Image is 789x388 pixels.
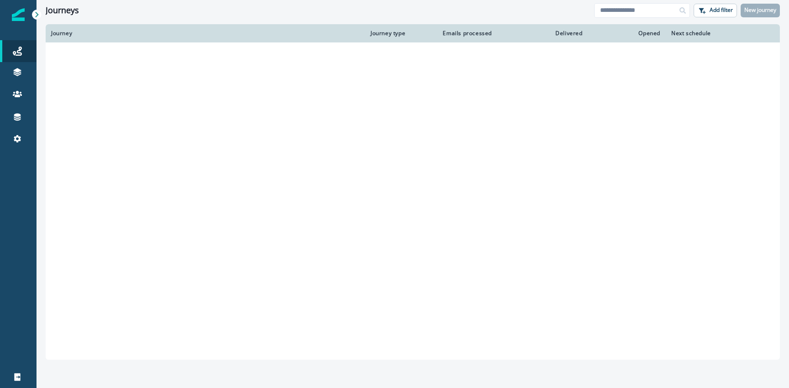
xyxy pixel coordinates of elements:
[439,30,492,37] div: Emails processed
[371,30,428,37] div: Journey type
[741,4,780,17] button: New journey
[503,30,583,37] div: Delivered
[51,30,360,37] div: Journey
[744,7,776,13] p: New journey
[46,5,79,16] h1: Journeys
[710,7,733,13] p: Add filter
[694,4,737,17] button: Add filter
[671,30,752,37] div: Next schedule
[12,8,25,21] img: Inflection
[594,30,660,37] div: Opened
